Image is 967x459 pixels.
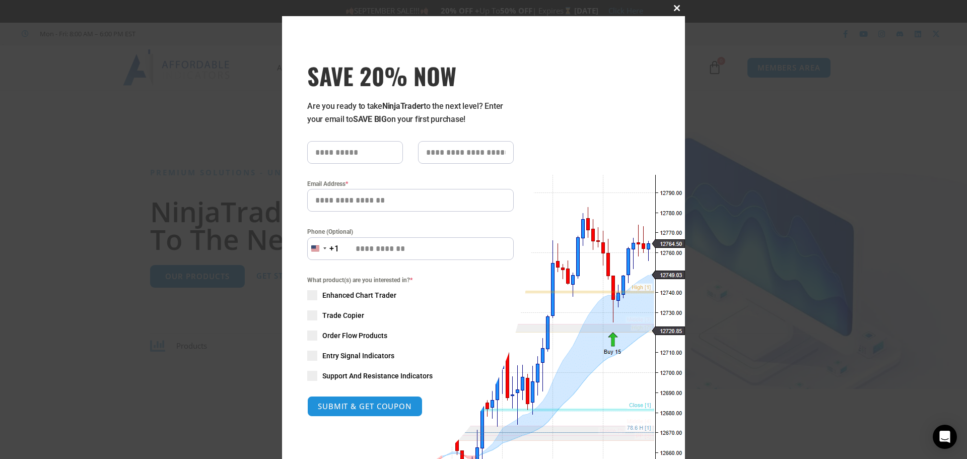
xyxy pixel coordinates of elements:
button: Selected country [307,237,339,260]
label: Entry Signal Indicators [307,351,514,361]
span: Enhanced Chart Trader [322,290,396,300]
span: Entry Signal Indicators [322,351,394,361]
label: Enhanced Chart Trader [307,290,514,300]
span: Order Flow Products [322,331,387,341]
span: Support And Resistance Indicators [322,371,433,381]
span: What product(s) are you interested in? [307,275,514,285]
strong: SAVE BIG [353,114,387,124]
label: Phone (Optional) [307,227,514,237]
label: Trade Copier [307,310,514,320]
div: +1 [329,242,339,255]
label: Email Address [307,179,514,189]
label: Support And Resistance Indicators [307,371,514,381]
label: Order Flow Products [307,331,514,341]
span: Trade Copier [322,310,364,320]
span: SAVE 20% NOW [307,61,514,90]
button: SUBMIT & GET COUPON [307,396,423,417]
div: Open Intercom Messenger [933,425,957,449]
strong: NinjaTrader [382,101,424,111]
p: Are you ready to take to the next level? Enter your email to on your first purchase! [307,100,514,126]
